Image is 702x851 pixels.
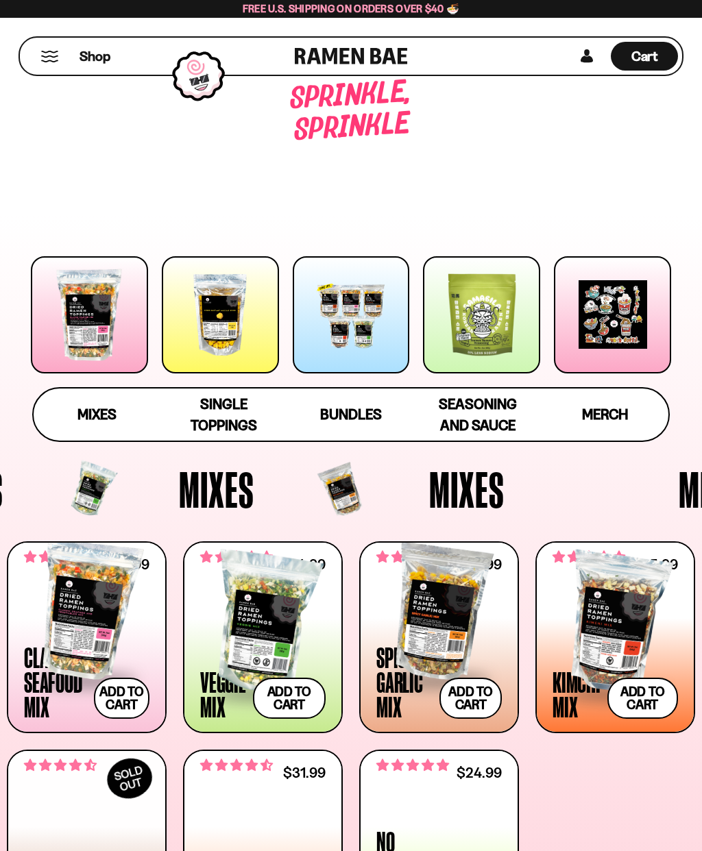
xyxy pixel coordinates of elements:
[94,678,149,719] button: Add to cart
[253,678,326,719] button: Add to cart
[200,548,273,566] span: 4.76 stars
[439,395,517,434] span: Seasoning and Sauce
[415,388,542,441] a: Seasoning and Sauce
[24,645,87,719] div: Classic Seafood Mix
[631,48,658,64] span: Cart
[7,541,167,733] a: 4.68 stars $26.99 Classic Seafood Mix Add to cart
[359,541,519,733] a: 4.75 stars $25.99 Spicy Garlic Mix Add to cart
[320,406,382,423] span: Bundles
[542,388,668,441] a: Merch
[80,42,110,71] a: Shop
[243,2,460,15] span: Free U.S. Shipping on Orders over $40 🍜
[429,464,505,515] span: Mixes
[191,395,257,434] span: Single Toppings
[200,669,246,719] div: Veggie Mix
[376,645,433,719] div: Spicy Garlic Mix
[40,51,59,62] button: Mobile Menu Trigger
[160,388,287,441] a: Single Toppings
[611,38,678,75] a: Cart
[179,464,254,515] span: Mixes
[582,406,628,423] span: Merch
[80,47,110,66] span: Shop
[553,548,625,566] span: 4.76 stars
[535,541,695,733] a: 4.76 stars $25.99 Kimchi Mix Add to cart
[287,388,414,441] a: Bundles
[439,678,502,719] button: Add to cart
[553,669,601,719] div: Kimchi Mix
[24,756,97,774] span: 4.64 stars
[607,678,679,719] button: Add to cart
[100,751,159,806] div: SOLD OUT
[77,406,117,423] span: Mixes
[34,388,160,441] a: Mixes
[183,541,343,733] a: 4.76 stars $24.99 Veggie Mix Add to cart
